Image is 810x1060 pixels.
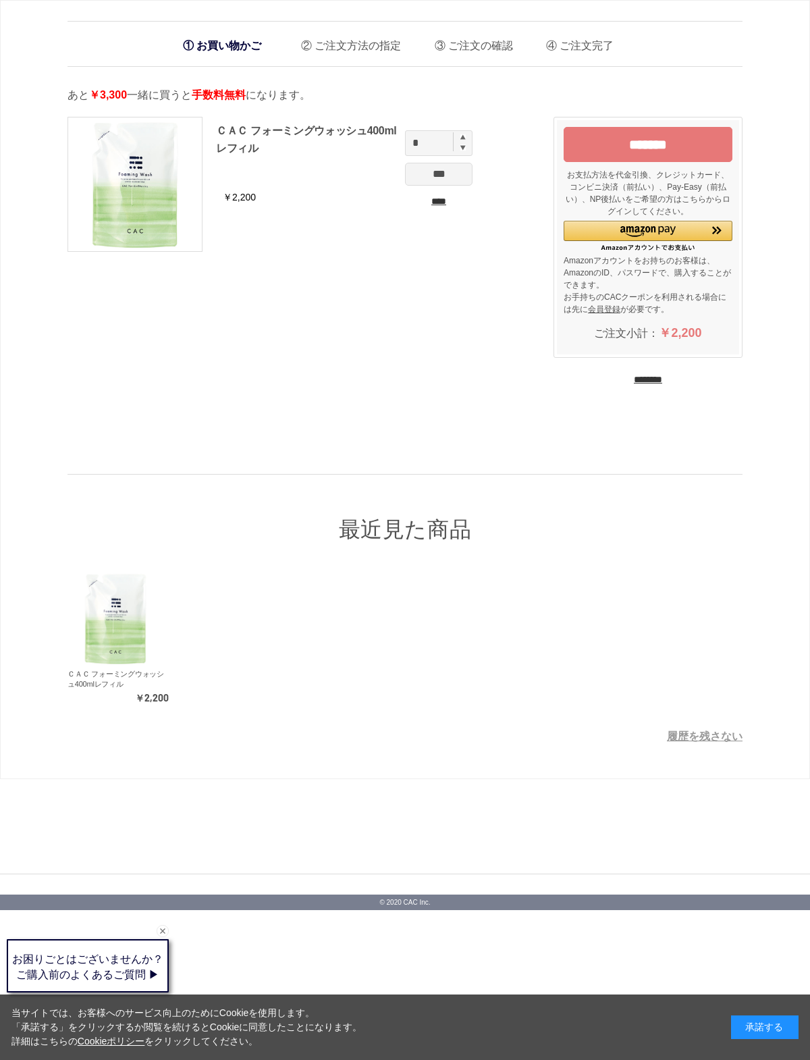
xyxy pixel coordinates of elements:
a: ＣＡＣ フォーミングウォッシュ400mlレフィル [67,571,169,666]
img: ＣＡＣ フォーミングウォッシュ400mlレフィル [67,571,163,666]
p: Amazonアカウントをお持ちのお客様は、AmazonのID、パスワードで、購入することができます。 お手持ちのCACクーポンを利用される場合には先に が必要です。 [564,255,732,315]
li: ご注文方法の指定 [291,28,401,56]
li: お買い物かご [176,32,268,59]
a: ＣＡＣ フォーミングウォッシュ400mlレフィル [216,125,396,154]
div: 承諾する [731,1015,799,1039]
div: ￥2,200 [67,692,169,705]
a: 履歴を残さない [667,731,742,742]
a: 会員登録 [588,304,620,314]
a: Cookieポリシー [78,1036,145,1046]
a: ＣＡＣ フォーミングウォッシュ400mlレフィル [67,670,164,688]
div: 当サイトでは、お客様へのサービス向上のためにCookieを使用します。 「承諾する」をクリックするか閲覧を続けるとCookieに同意したことになります。 詳細はこちらの をクリックしてください。 [11,1006,362,1049]
div: ご注文小計： [564,319,732,348]
li: ご注文の確認 [425,28,513,56]
div: 最近見た商品 [67,474,742,544]
img: spinplus.gif [460,134,466,140]
div: Amazon Pay - Amazonアカウントをお使いください [564,221,732,251]
img: ＣＡＣ フォーミングウォッシュ400mlレフィル [68,117,202,251]
span: 手数料無料 [192,89,246,101]
span: ￥3,300 [89,89,127,101]
p: お支払方法を代金引換、クレジットカード、コンビニ決済（前払い）、Pay-Easy（前払い）、NP後払いをご希望の方はこちらからログインしてください。 [564,169,732,217]
span: ￥2,200 [659,326,701,340]
img: spinminus.gif [460,144,466,151]
li: ご注文完了 [536,28,614,56]
p: あと 一緒に買うと になります。 [67,87,742,103]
